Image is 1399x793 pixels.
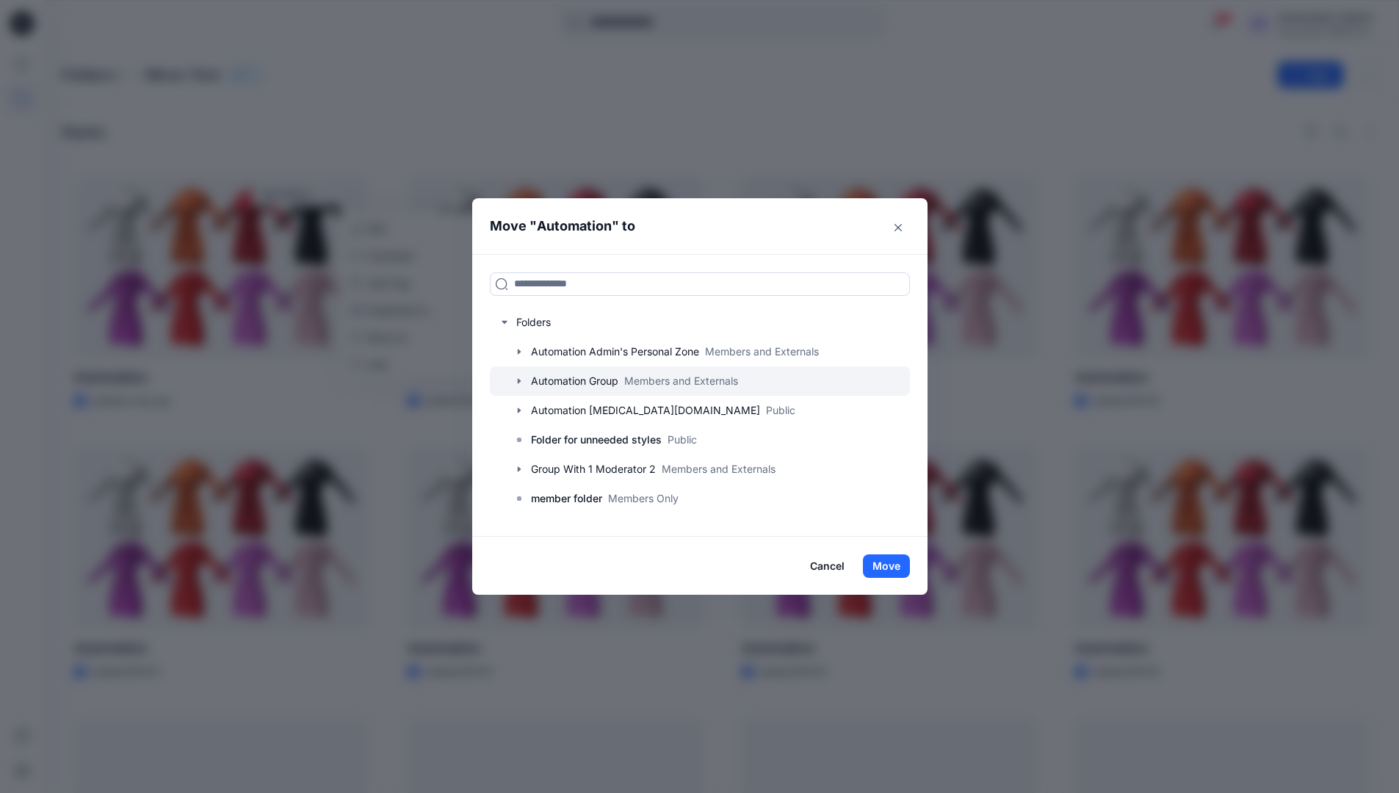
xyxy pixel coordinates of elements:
[668,432,697,447] p: Public
[886,216,910,239] button: Close
[800,554,854,578] button: Cancel
[608,490,679,506] p: Members Only
[531,431,662,449] p: Folder for unneeded styles
[531,490,602,507] p: member folder
[863,554,910,578] button: Move
[537,216,612,236] p: Automation
[472,198,905,254] header: Move " " to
